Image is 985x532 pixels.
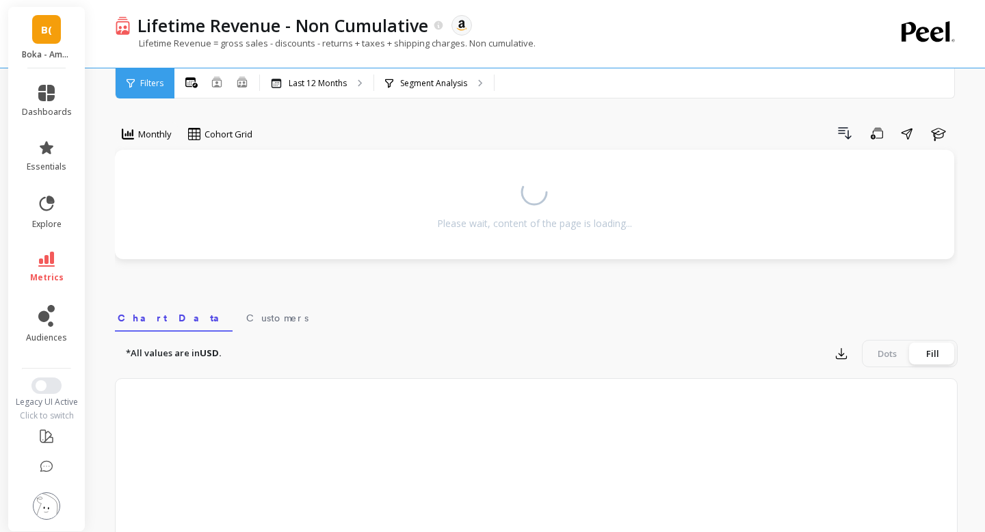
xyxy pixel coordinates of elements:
[26,332,67,343] span: audiences
[115,300,958,332] nav: Tabs
[8,397,86,408] div: Legacy UI Active
[41,22,52,38] span: B(
[31,377,62,394] button: Switch to New UI
[33,492,60,520] img: profile picture
[400,78,467,89] p: Segment Analysis
[137,14,428,37] p: Lifetime Revenue - Non Cumulative
[22,49,72,60] p: Boka - Amazon (Essor)
[115,16,131,36] img: header icon
[289,78,347,89] p: Last 12 Months
[200,347,222,359] strong: USD.
[437,217,632,230] div: Please wait, content of the page is loading...
[126,347,222,360] p: *All values are in
[32,219,62,230] span: explore
[30,272,64,283] span: metrics
[27,161,66,172] span: essentials
[865,343,910,364] div: Dots
[140,78,163,89] span: Filters
[115,37,536,49] p: Lifetime Revenue = gross sales - discounts - returns + taxes + shipping charges. Non cumulative.
[246,311,308,325] span: Customers
[118,311,230,325] span: Chart Data
[910,343,955,364] div: Fill
[138,128,172,141] span: Monthly
[22,107,72,118] span: dashboards
[205,128,252,141] span: Cohort Grid
[8,410,86,421] div: Click to switch
[456,19,468,31] img: api.amazon.svg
